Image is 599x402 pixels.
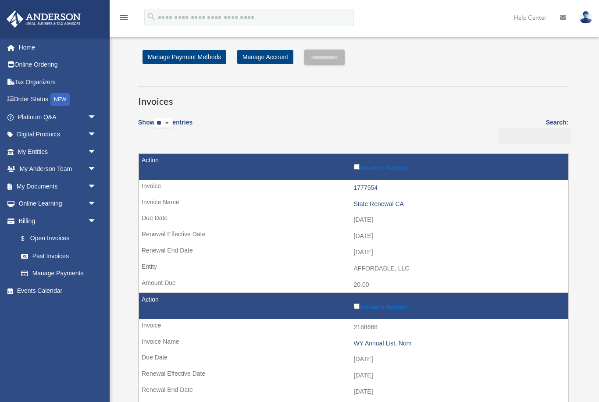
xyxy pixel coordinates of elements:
[88,126,105,144] span: arrow_drop_down
[139,384,568,400] td: [DATE]
[6,178,110,195] a: My Documentsarrow_drop_down
[139,277,568,293] td: 20.00
[6,160,110,178] a: My Anderson Teamarrow_drop_down
[6,282,110,299] a: Events Calendar
[143,50,226,64] a: Manage Payment Methods
[154,118,172,128] select: Showentries
[88,195,105,213] span: arrow_drop_down
[354,162,564,171] label: Include in Payment
[6,143,110,160] a: My Entitiesarrow_drop_down
[495,117,568,144] label: Search:
[6,126,110,143] a: Digital Productsarrow_drop_down
[354,302,564,310] label: Include in Payment
[118,15,129,23] a: menu
[139,319,568,336] td: 2188668
[6,39,110,56] a: Home
[12,265,105,282] a: Manage Payments
[354,184,378,191] a: 1777554
[237,50,293,64] a: Manage Account
[6,108,110,126] a: Platinum Q&Aarrow_drop_down
[6,91,110,109] a: Order StatusNEW
[354,200,564,208] div: State Renewal CA
[88,212,105,230] span: arrow_drop_down
[138,117,193,137] label: Show entries
[139,351,568,368] td: [DATE]
[88,108,105,126] span: arrow_drop_down
[139,260,568,277] td: AFFORDABLE, LLC
[139,228,568,245] td: [DATE]
[139,244,568,261] td: [DATE]
[139,212,568,228] td: [DATE]
[6,73,110,91] a: Tax Organizers
[26,233,30,244] span: $
[146,12,156,21] i: search
[138,86,568,108] h3: Invoices
[6,56,110,74] a: Online Ordering
[579,11,592,24] img: User Pic
[88,143,105,161] span: arrow_drop_down
[6,195,110,213] a: Online Learningarrow_drop_down
[88,178,105,196] span: arrow_drop_down
[6,212,105,230] a: Billingarrow_drop_down
[139,367,568,384] td: [DATE]
[50,93,70,106] div: NEW
[4,11,83,28] img: Anderson Advisors Platinum Portal
[354,164,360,170] input: Include in Payment
[354,303,360,309] input: Include in Payment
[12,230,101,248] a: $Open Invoices
[12,247,105,265] a: Past Invoices
[118,12,129,23] i: menu
[498,128,571,145] input: Search:
[354,340,564,347] div: WY Annual List, Nom
[88,160,105,178] span: arrow_drop_down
